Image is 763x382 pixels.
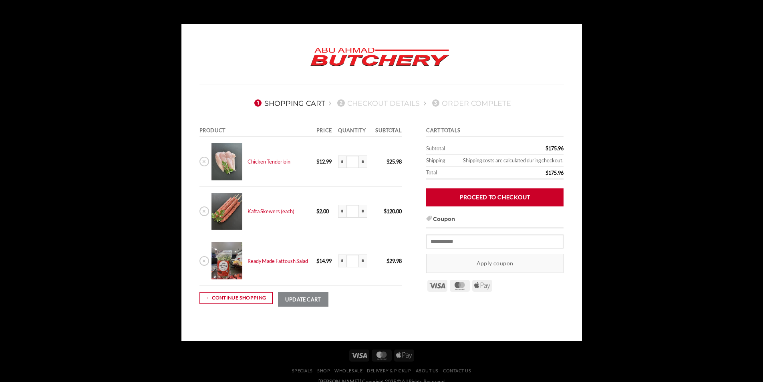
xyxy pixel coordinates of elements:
[316,158,319,165] span: $
[317,368,330,373] a: SHOP
[387,258,389,264] span: $
[384,208,402,214] bdi: 120.00
[248,258,308,264] a: Ready Made Fattoush Salad
[199,157,209,166] a: Remove Chicken Tenderloin from cart
[316,258,332,264] bdi: 14.99
[199,256,209,266] a: Remove Ready Made Fattoush Salad from cart
[443,368,471,373] a: Contact Us
[278,292,328,307] button: Update cart
[426,215,564,228] h3: Coupon
[304,42,456,73] img: Abu Ahmad Butchery
[426,167,496,180] th: Total
[416,368,439,373] a: About Us
[248,208,294,214] a: Kafta Skewers (each)
[367,368,411,373] a: Delivery & Pickup
[426,254,564,273] button: Apply coupon
[316,258,319,264] span: $
[546,170,548,176] span: $
[314,125,336,137] th: Price
[337,99,344,107] span: 2
[426,143,496,155] th: Subtotal
[426,155,450,167] th: Shipping
[211,143,242,180] img: Cart
[546,170,564,176] bdi: 175.96
[316,158,332,165] bdi: 12.99
[546,145,564,152] bdi: 175.96
[252,99,325,107] a: 1Shopping Cart
[387,158,389,165] span: $
[387,158,402,165] bdi: 25.98
[387,258,402,264] bdi: 29.98
[292,368,313,373] a: Specials
[426,188,564,206] a: Proceed to checkout
[199,125,314,137] th: Product
[426,125,564,137] th: Cart totals
[316,208,319,214] span: $
[450,155,564,167] td: Shipping costs are calculated during checkout.
[211,242,242,279] img: Cart
[384,208,387,214] span: $
[546,145,548,152] span: $
[371,125,402,137] th: Subtotal
[254,99,262,107] span: 1
[211,193,242,230] img: Cart
[248,158,290,165] a: Chicken Tenderloin
[334,368,362,373] a: Wholesale
[316,208,329,214] bdi: 2.00
[199,206,209,216] a: Remove Kafta Skewers (each) from cart
[336,125,371,137] th: Quantity
[199,292,273,304] a: ← Continue shopping
[335,99,420,107] a: 2Checkout details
